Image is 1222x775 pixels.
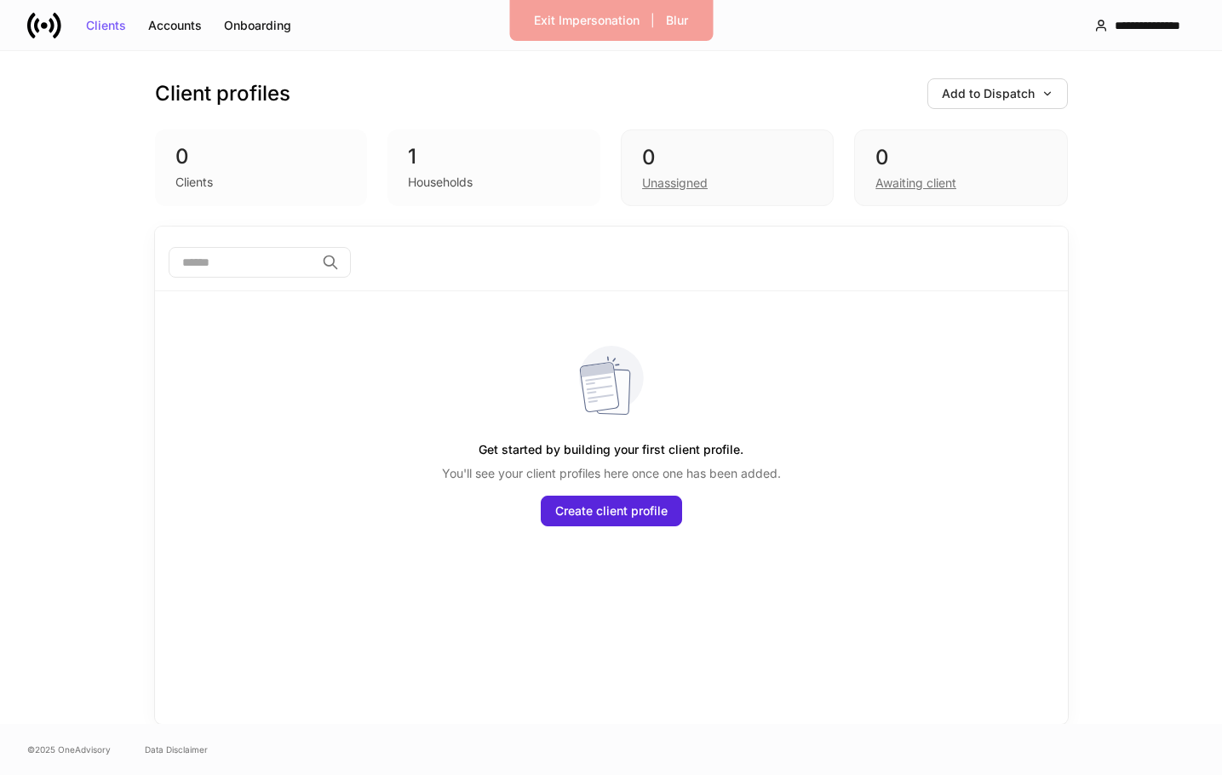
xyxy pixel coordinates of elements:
button: Accounts [137,12,213,39]
div: Households [408,174,473,191]
div: Accounts [148,20,202,32]
div: Unassigned [642,175,708,192]
div: Create client profile [555,505,668,517]
span: © 2025 OneAdvisory [27,743,111,756]
div: Clients [175,174,213,191]
div: 0 [175,143,347,170]
p: You'll see your client profiles here once one has been added. [442,465,781,482]
button: Add to Dispatch [927,78,1068,109]
div: 0 [875,144,1046,171]
button: Blur [655,7,699,34]
a: Data Disclaimer [145,743,208,756]
div: Awaiting client [875,175,956,192]
button: Create client profile [541,496,682,526]
div: 1 [408,143,580,170]
div: Clients [86,20,126,32]
button: Clients [75,12,137,39]
div: 0Awaiting client [854,129,1067,206]
div: Add to Dispatch [942,88,1053,100]
h3: Client profiles [155,80,290,107]
div: 0 [642,144,812,171]
div: Onboarding [224,20,291,32]
h5: Get started by building your first client profile. [479,434,743,465]
button: Onboarding [213,12,302,39]
div: 0Unassigned [621,129,834,206]
button: Exit Impersonation [523,7,651,34]
div: Exit Impersonation [534,14,640,26]
div: Blur [666,14,688,26]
